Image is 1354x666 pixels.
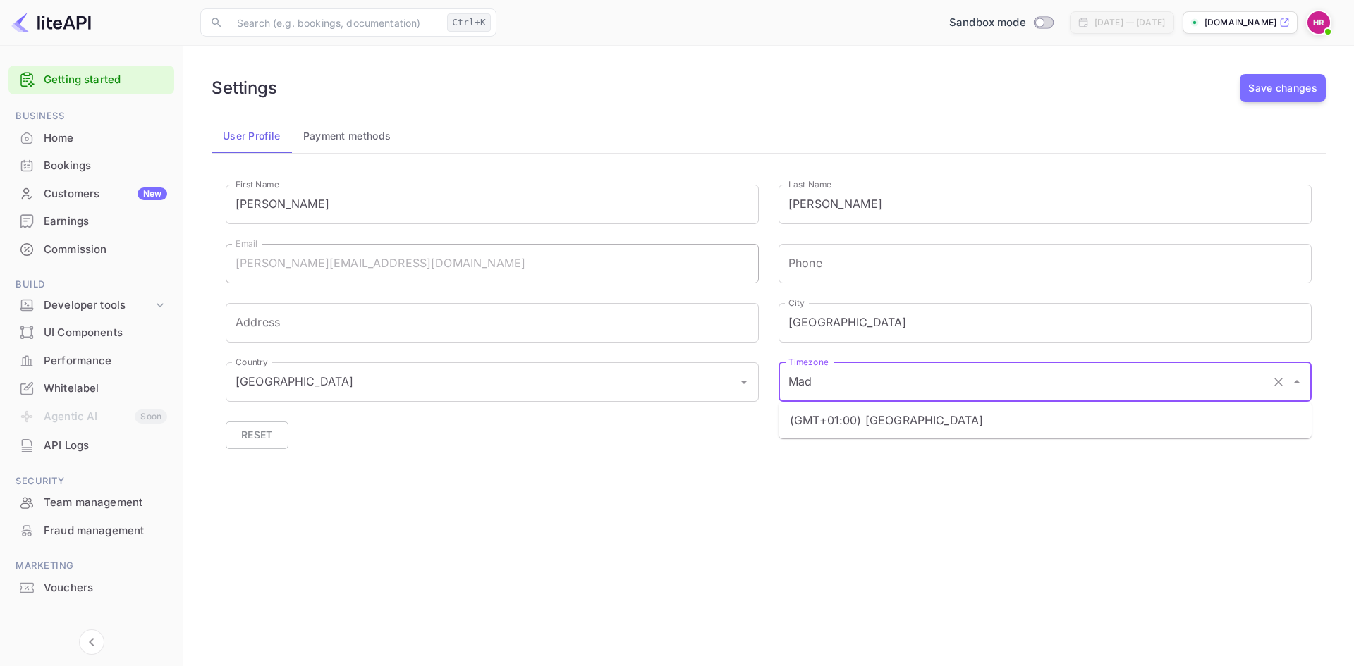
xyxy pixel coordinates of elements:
a: Performance [8,347,174,374]
h6: Settings [212,78,277,98]
input: Country [232,369,713,395]
div: UI Components [44,325,167,341]
div: CustomersNew [8,180,174,208]
div: Bookings [8,152,174,180]
label: First Name [236,178,279,190]
a: Earnings [8,208,174,234]
div: Customers [44,186,167,202]
label: City [788,297,805,309]
div: Vouchers [44,580,167,596]
button: Payment methods [292,119,403,153]
button: Open [734,372,754,392]
div: Performance [8,347,174,375]
a: CustomersNew [8,180,174,206]
li: (GMT+01:00) [GEOGRAPHIC_DATA] [779,407,1312,433]
div: Performance [44,353,167,369]
button: Reset [226,421,288,449]
div: Bookings [44,158,167,174]
button: Clear [1269,372,1288,392]
div: Switch to Production mode [944,15,1059,31]
div: Commission [44,242,167,258]
a: API Logs [8,432,174,458]
div: Ctrl+K [447,13,491,32]
input: Last Name [779,185,1312,224]
div: API Logs [44,438,167,454]
button: Collapse navigation [79,629,104,655]
div: Vouchers [8,574,174,602]
div: API Logs [8,432,174,460]
a: Home [8,125,174,151]
div: Earnings [8,208,174,235]
div: Earnings [44,214,167,230]
div: Fraud management [44,523,167,539]
div: New [138,187,167,200]
button: Save changes [1240,74,1326,102]
span: Security [8,474,174,489]
input: Email [226,244,759,283]
img: Hugo Ruano [1307,11,1330,34]
a: Whitelabel [8,375,174,401]
label: Email [236,238,257,249]
div: Team management [44,495,167,511]
a: Getting started [44,72,167,88]
div: [DATE] — [DATE] [1094,16,1165,29]
div: account-settings tabs [212,119,1326,153]
div: Home [8,125,174,152]
a: Fraud management [8,517,174,543]
div: Getting started [8,66,174,94]
label: Last Name [788,178,831,190]
a: Bookings [8,152,174,178]
input: Address [226,303,759,343]
a: Vouchers [8,574,174,600]
input: City [779,303,1312,343]
div: Team management [8,489,174,517]
div: UI Components [8,319,174,347]
div: Home [44,130,167,147]
a: UI Components [8,319,174,345]
p: [DOMAIN_NAME] [1204,16,1276,29]
div: Developer tools [44,297,153,314]
button: Close [1287,372,1307,392]
img: LiteAPI logo [11,11,91,34]
div: Commission [8,236,174,264]
span: Business [8,109,174,124]
div: Whitelabel [44,381,167,397]
div: Fraud management [8,517,174,545]
span: Build [8,277,174,292]
input: First Name [226,185,759,224]
div: Developer tools [8,293,174,318]
span: Marketing [8,558,174,574]
input: Search (e.g. bookings, documentation) [228,8,441,37]
a: Commission [8,236,174,262]
label: Timezone [788,356,828,368]
span: Sandbox mode [949,15,1026,31]
label: Country [236,356,268,368]
div: Whitelabel [8,375,174,402]
a: Team management [8,489,174,515]
button: User Profile [212,119,292,153]
input: phone [779,244,1312,283]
